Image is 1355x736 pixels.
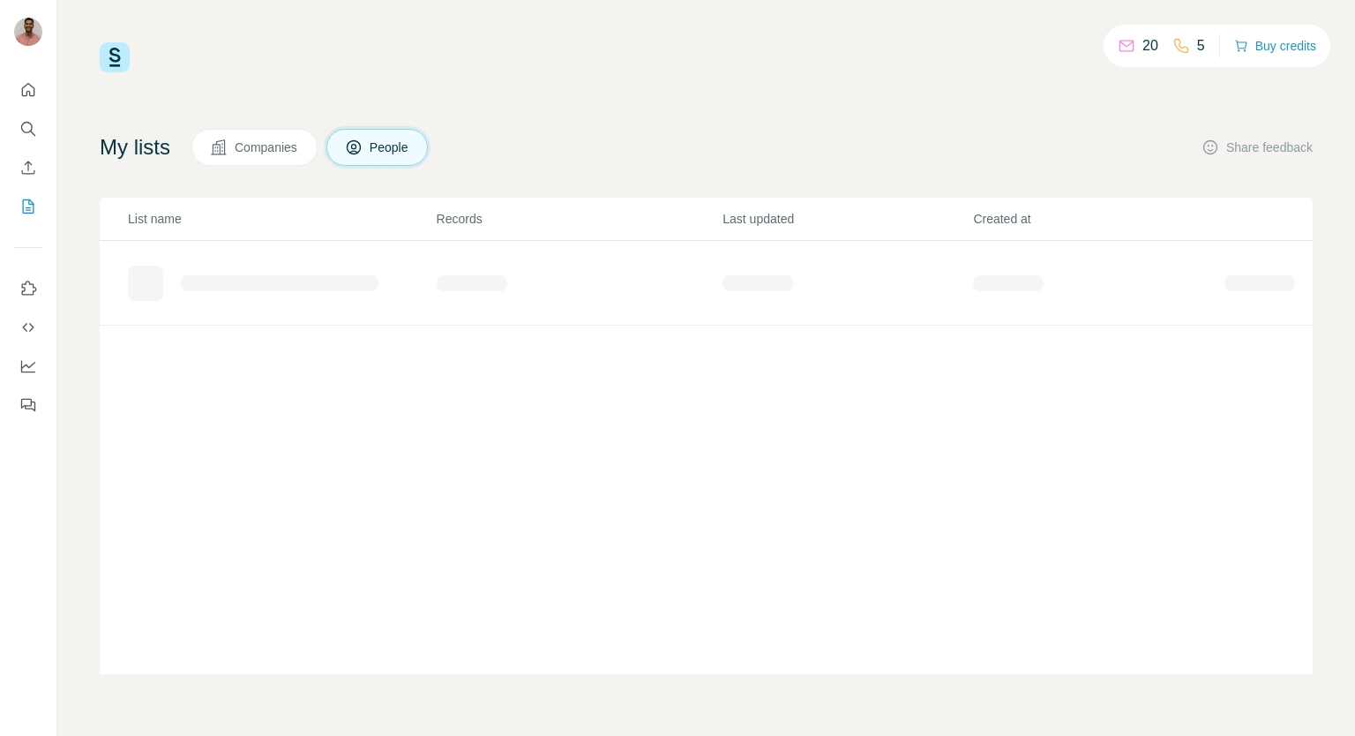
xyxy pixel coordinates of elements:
[437,210,722,228] p: Records
[100,133,170,161] h4: My lists
[235,139,299,156] span: Companies
[973,210,1222,228] p: Created at
[722,210,971,228] p: Last updated
[1197,35,1205,56] p: 5
[14,74,42,106] button: Quick start
[1202,139,1313,156] button: Share feedback
[128,210,435,228] p: List name
[14,389,42,421] button: Feedback
[14,191,42,222] button: My lists
[14,152,42,184] button: Enrich CSV
[370,139,410,156] span: People
[14,350,42,382] button: Dashboard
[1142,35,1158,56] p: 20
[14,312,42,343] button: Use Surfe API
[14,18,42,46] img: Avatar
[14,113,42,145] button: Search
[14,273,42,304] button: Use Surfe on LinkedIn
[100,42,130,72] img: Surfe Logo
[1234,34,1316,58] button: Buy credits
